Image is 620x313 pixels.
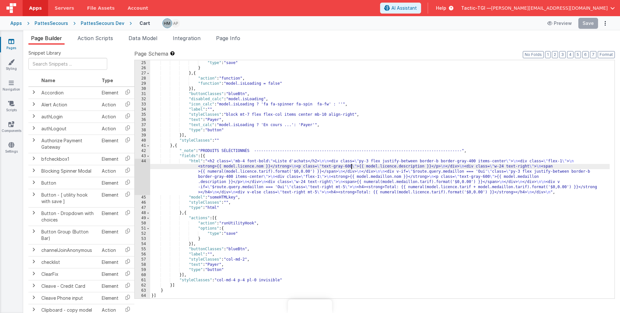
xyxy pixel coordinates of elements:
[39,280,99,292] td: Cleave - Credit Card
[135,102,150,107] div: 33
[99,87,121,99] td: Element
[39,153,99,165] td: bfcheckbox1
[135,236,150,242] div: 53
[559,51,566,58] button: 3
[135,283,150,288] div: 62
[39,87,99,99] td: Accordion
[135,76,150,81] div: 28
[99,226,121,244] td: Element
[102,78,113,83] span: Type
[135,231,150,236] div: 52
[135,257,150,262] div: 57
[135,123,150,128] div: 37
[135,133,150,138] div: 39
[567,51,573,58] button: 4
[39,177,99,189] td: Button
[135,226,150,231] div: 51
[601,19,610,28] button: Options
[135,159,150,195] div: 44
[99,135,121,153] td: Element
[41,78,55,83] span: Name
[135,112,150,117] div: 35
[135,143,150,148] div: 41
[99,189,121,207] td: Element
[135,66,150,71] div: 26
[135,128,150,133] div: 38
[288,299,332,313] iframe: Marker.io feedback button
[523,51,544,58] button: No Folds
[39,244,99,256] td: channelJoinAnonymous
[552,51,558,58] button: 2
[135,86,150,92] div: 30
[39,165,99,177] td: Blocking Spinner Modal
[135,293,150,298] div: 64
[129,35,157,41] span: Data Model
[135,71,150,76] div: 27
[598,51,615,58] button: Format
[543,18,576,28] button: Preview
[135,205,150,210] div: 47
[99,111,121,123] td: Action
[163,19,172,28] img: 1b65a3e5e498230d1b9478315fee565b
[135,216,150,221] div: 49
[10,20,22,27] div: Apps
[582,51,589,58] button: 6
[135,97,150,102] div: 32
[436,5,446,11] span: Help
[39,292,99,304] td: Cleave Phone input
[55,5,74,11] span: Servers
[139,21,150,26] h4: Cart
[99,99,121,111] td: Action
[135,262,150,267] div: 58
[99,280,121,292] td: Element
[99,244,121,256] td: Action
[39,226,99,244] td: Button Group (Button Bar)
[99,177,121,189] td: Element
[31,35,62,41] span: Page Builder
[135,247,150,252] div: 55
[380,3,421,14] button: AI Assistant
[461,5,491,11] span: Tactic-TGI —
[28,58,107,70] input: Search Snippets ...
[135,138,150,143] div: 40
[135,154,150,159] div: 43
[135,60,150,66] div: 25
[391,5,417,11] span: AI Assistant
[87,5,115,11] span: File Assets
[135,117,150,123] div: 36
[39,207,99,226] td: Button - Dropdown with choices
[135,273,150,278] div: 60
[135,221,150,226] div: 50
[99,268,121,280] td: Element
[135,252,150,257] div: 56
[135,278,150,283] div: 61
[461,5,615,11] button: Tactic-TGI — [PERSON_NAME][EMAIL_ADDRESS][DOMAIN_NAME]
[77,35,113,41] span: Action Scripts
[578,18,598,29] button: Save
[39,256,99,268] td: checklist
[99,153,121,165] td: Element
[135,195,150,200] div: 45
[39,111,99,123] td: authLogin
[491,5,608,11] span: [PERSON_NAME][EMAIL_ADDRESS][DOMAIN_NAME]
[35,20,68,27] div: PattesSecours
[39,123,99,135] td: authLogout
[39,135,99,153] td: Authorize Payment Gateway
[135,200,150,205] div: 46
[99,292,121,304] td: Element
[135,267,150,273] div: 59
[39,99,99,111] td: Alert Action
[135,92,150,97] div: 31
[135,81,150,86] div: 29
[99,256,121,268] td: Element
[135,210,150,216] div: 48
[575,51,581,58] button: 5
[135,107,150,112] div: 34
[39,268,99,280] td: ClearFix
[39,189,99,207] td: Button - [ utility hook with save ]
[134,50,168,58] span: Page Schema
[545,51,551,58] button: 1
[135,288,150,293] div: 63
[590,51,596,58] button: 7
[99,207,121,226] td: Element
